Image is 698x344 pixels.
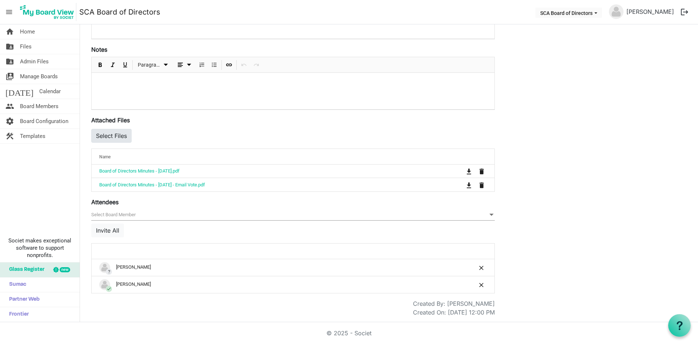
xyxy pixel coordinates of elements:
button: Underline [120,60,130,70]
span: Sumac [5,277,26,292]
span: Files [20,39,32,54]
span: switch_account [5,69,14,84]
td: is Command column column header [449,178,494,191]
button: Bold [96,60,105,70]
button: Bulleted List [209,60,219,70]
img: no-profile-picture.svg [99,262,110,273]
span: [DATE] [5,84,33,99]
span: menu [2,5,16,19]
button: Remove [477,280,487,290]
span: check [106,286,112,292]
div: Insert Link [223,57,235,72]
button: Italic [108,60,118,70]
span: Frontier [5,307,29,322]
td: Board of Directors Minutes - July 25 - Email Vote.pdf is template cell column header Name [92,178,449,191]
button: Select Files [91,129,132,143]
td: is Command column column header [449,259,494,276]
span: home [5,24,14,39]
span: ? [106,269,112,275]
span: construction [5,129,14,143]
td: checkTim Gibson is template cell column header [92,276,449,293]
span: Manage Boards [20,69,58,84]
img: no-profile-picture.svg [99,279,110,290]
span: Home [20,24,35,39]
td: is Command column column header [449,165,494,178]
div: Created On: [DATE] 12:00 PM [413,308,495,317]
div: Bulleted List [208,57,220,72]
span: people [5,99,14,114]
button: Insert Link [224,60,234,70]
img: no-profile-picture.svg [609,4,623,19]
button: Paragraph dropdownbutton [135,60,171,70]
div: Formats [134,57,172,72]
div: [PERSON_NAME] [99,262,441,273]
div: new [60,267,70,272]
td: ?Nikki Wilson is template cell column header [92,259,449,276]
span: Glass Register [5,262,44,277]
td: is Command column column header [449,276,494,293]
span: Name [99,154,111,159]
a: My Board View Logo [18,3,79,21]
a: Board of Directors Minutes - [DATE] - Email Vote.pdf [99,182,205,187]
div: Alignments [172,57,196,72]
button: Numbered List [197,60,207,70]
span: Partner Web [5,292,40,307]
button: Download [464,179,474,190]
a: [PERSON_NAME] [623,4,677,19]
label: Attendees [91,198,119,206]
div: Italic [107,57,119,72]
button: SCA Board of Directors dropdownbutton [535,8,602,18]
button: Download [464,166,474,176]
span: Paragraph [138,60,161,70]
img: My Board View Logo [18,3,76,21]
span: folder_shared [5,54,14,69]
label: Notes [91,45,107,54]
button: Remove [477,262,487,273]
a: © 2025 - Societ [326,329,372,337]
button: Invite All [91,224,124,237]
div: Numbered List [196,57,208,72]
button: Remove [477,166,487,176]
button: dropdownbutton [173,60,194,70]
div: Underline [119,57,131,72]
span: Board Configuration [20,114,68,128]
div: Bold [94,57,107,72]
label: Attached Files [91,116,130,124]
span: folder_shared [5,39,14,54]
span: Board Members [20,99,59,114]
span: Admin Files [20,54,49,69]
span: Templates [20,129,45,143]
td: Board of Directors Minutes - June 25, 2025.pdf is template cell column header Name [92,165,449,178]
span: Created By: [PERSON_NAME] [413,299,495,308]
a: SCA Board of Directors [79,5,160,19]
button: logout [677,4,692,20]
span: Societ makes exceptional software to support nonprofits. [3,237,76,259]
div: [PERSON_NAME] [99,279,441,290]
button: Remove [477,179,487,190]
a: Board of Directors Minutes - [DATE].pdf [99,168,180,174]
span: Calendar [39,84,61,99]
span: settings [5,114,14,128]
